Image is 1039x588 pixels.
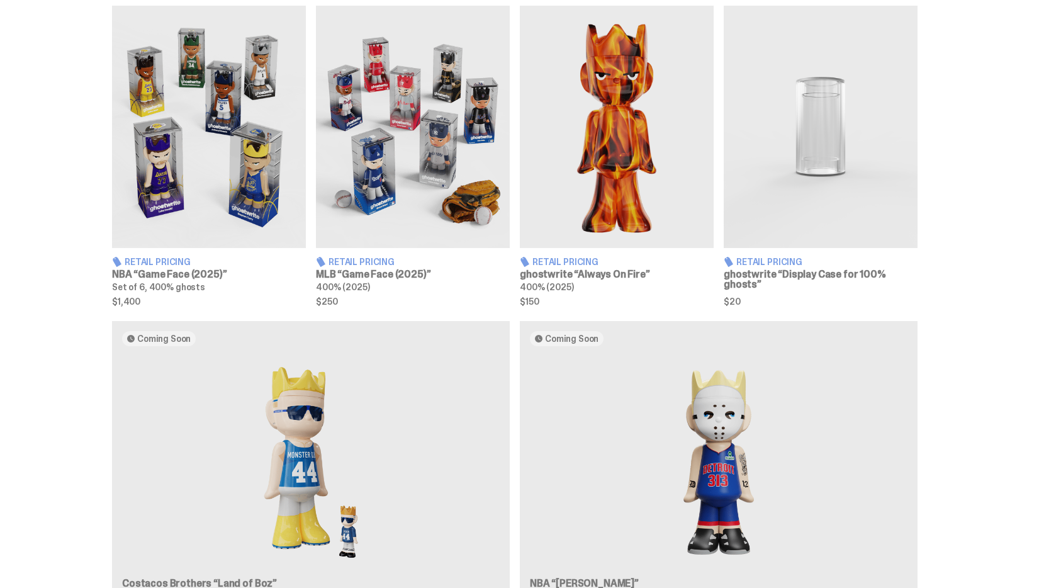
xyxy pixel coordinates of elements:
[520,297,714,306] span: $150
[724,6,918,305] a: Display Case for 100% ghosts Retail Pricing
[724,6,918,248] img: Display Case for 100% ghosts
[112,281,205,293] span: Set of 6, 400% ghosts
[520,6,714,248] img: Always On Fire
[736,257,802,266] span: Retail Pricing
[125,257,191,266] span: Retail Pricing
[316,6,510,248] img: Game Face (2025)
[520,281,573,293] span: 400% (2025)
[112,6,306,248] img: Game Face (2025)
[532,257,598,266] span: Retail Pricing
[137,334,191,344] span: Coming Soon
[530,356,907,569] img: Eminem
[724,297,918,306] span: $20
[520,6,714,305] a: Always On Fire Retail Pricing
[316,281,369,293] span: 400% (2025)
[122,356,500,569] img: Land of Boz
[316,6,510,305] a: Game Face (2025) Retail Pricing
[112,6,306,305] a: Game Face (2025) Retail Pricing
[545,334,598,344] span: Coming Soon
[520,269,714,280] h3: ghostwrite “Always On Fire”
[329,257,395,266] span: Retail Pricing
[112,297,306,306] span: $1,400
[724,269,918,290] h3: ghostwrite “Display Case for 100% ghosts”
[112,269,306,280] h3: NBA “Game Face (2025)”
[316,297,510,306] span: $250
[316,269,510,280] h3: MLB “Game Face (2025)”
